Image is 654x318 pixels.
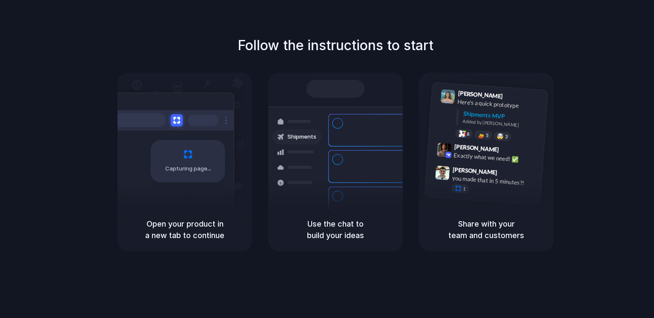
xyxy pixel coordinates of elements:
[486,133,489,137] span: 5
[497,133,504,139] div: 🤯
[453,165,498,177] span: [PERSON_NAME]
[457,97,542,111] div: Here's a quick prototype
[128,218,242,241] h5: Open your product in a new tab to continue
[452,173,537,188] div: you made that in 5 minutes?!
[458,88,503,101] span: [PERSON_NAME]
[287,133,316,141] span: Shipments
[429,218,543,241] h5: Share with your team and customers
[462,117,541,130] div: Added by [PERSON_NAME]
[165,165,212,173] span: Capturing page
[505,92,523,102] span: 9:41 AM
[500,169,517,179] span: 9:47 AM
[463,186,466,191] span: 1
[454,142,499,154] span: [PERSON_NAME]
[505,134,508,139] span: 3
[463,109,542,123] div: Shipments MVP
[467,131,470,136] span: 8
[502,146,519,156] span: 9:42 AM
[453,150,539,165] div: Exactly what we need! ✅
[278,218,393,241] h5: Use the chat to build your ideas
[238,35,433,56] h1: Follow the instructions to start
